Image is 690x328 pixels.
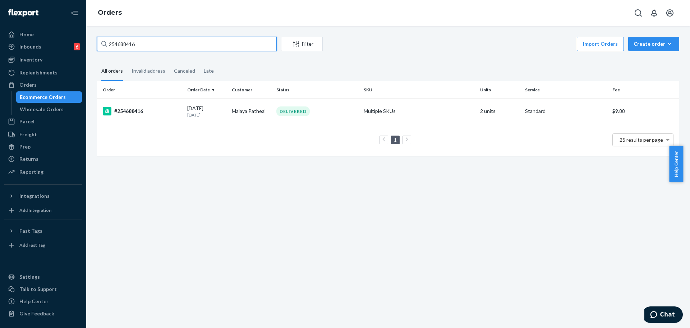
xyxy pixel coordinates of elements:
div: Settings [19,273,40,281]
div: Late [204,61,214,80]
a: Ecommerce Orders [16,91,82,103]
button: Talk to Support [4,283,82,295]
div: Returns [19,155,38,163]
span: 25 results per page [620,137,663,143]
div: #254688416 [103,107,181,115]
div: Inventory [19,56,42,63]
div: Orders [19,81,37,88]
button: Filter [281,37,323,51]
a: Replenishments [4,67,82,78]
a: Add Fast Tag [4,240,82,251]
a: Help Center [4,296,82,307]
td: 2 units [477,99,522,124]
div: Prep [19,143,31,150]
a: Freight [4,129,82,140]
button: Give Feedback [4,308,82,319]
div: Add Fast Tag [19,242,45,248]
input: Search orders [97,37,277,51]
th: SKU [361,81,477,99]
th: Fee [609,81,679,99]
a: Orders [98,9,122,17]
button: Integrations [4,190,82,202]
a: Prep [4,141,82,152]
div: DELIVERED [276,106,310,116]
div: Fast Tags [19,227,42,234]
button: Create order [628,37,679,51]
a: Returns [4,153,82,165]
div: Integrations [19,192,50,200]
th: Units [477,81,522,99]
a: Home [4,29,82,40]
div: Ecommerce Orders [20,94,66,101]
a: Orders [4,79,82,91]
button: Close Navigation [68,6,82,20]
button: Open Search Box [631,6,645,20]
div: 6 [74,43,80,50]
div: Inbounds [19,43,41,50]
ol: breadcrumbs [92,3,128,23]
div: Give Feedback [19,310,54,317]
p: Standard [525,108,607,115]
div: Reporting [19,168,43,176]
button: Help Center [669,146,683,182]
img: Flexport logo [8,9,38,17]
a: Add Integration [4,205,82,216]
div: Parcel [19,118,34,125]
div: Home [19,31,34,38]
div: Invalid address [132,61,165,80]
th: Order [97,81,184,99]
a: Page 1 is your current page [392,137,398,143]
td: Multiple SKUs [361,99,477,124]
a: Settings [4,271,82,283]
td: Malaya Patheal [229,99,273,124]
th: Order Date [184,81,229,99]
div: Wholesale Orders [20,106,64,113]
div: Filter [281,40,322,47]
div: Help Center [19,298,49,305]
iframe: Opens a widget where you can chat to one of our agents [644,306,683,324]
button: Open notifications [647,6,661,20]
div: Canceled [174,61,195,80]
a: Reporting [4,166,82,178]
button: Fast Tags [4,225,82,237]
div: Customer [232,87,271,93]
th: Status [273,81,361,99]
div: All orders [101,61,123,81]
div: Talk to Support [19,286,57,293]
th: Service [522,81,609,99]
div: [DATE] [187,105,226,118]
a: Wholesale Orders [16,104,82,115]
button: Import Orders [577,37,624,51]
a: Inventory [4,54,82,65]
p: [DATE] [187,112,226,118]
a: Inbounds6 [4,41,82,53]
div: Replenishments [19,69,57,76]
button: Open account menu [663,6,677,20]
div: Create order [634,40,674,47]
td: $9.88 [609,99,679,124]
a: Parcel [4,116,82,127]
div: Add Integration [19,207,51,213]
div: Freight [19,131,37,138]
